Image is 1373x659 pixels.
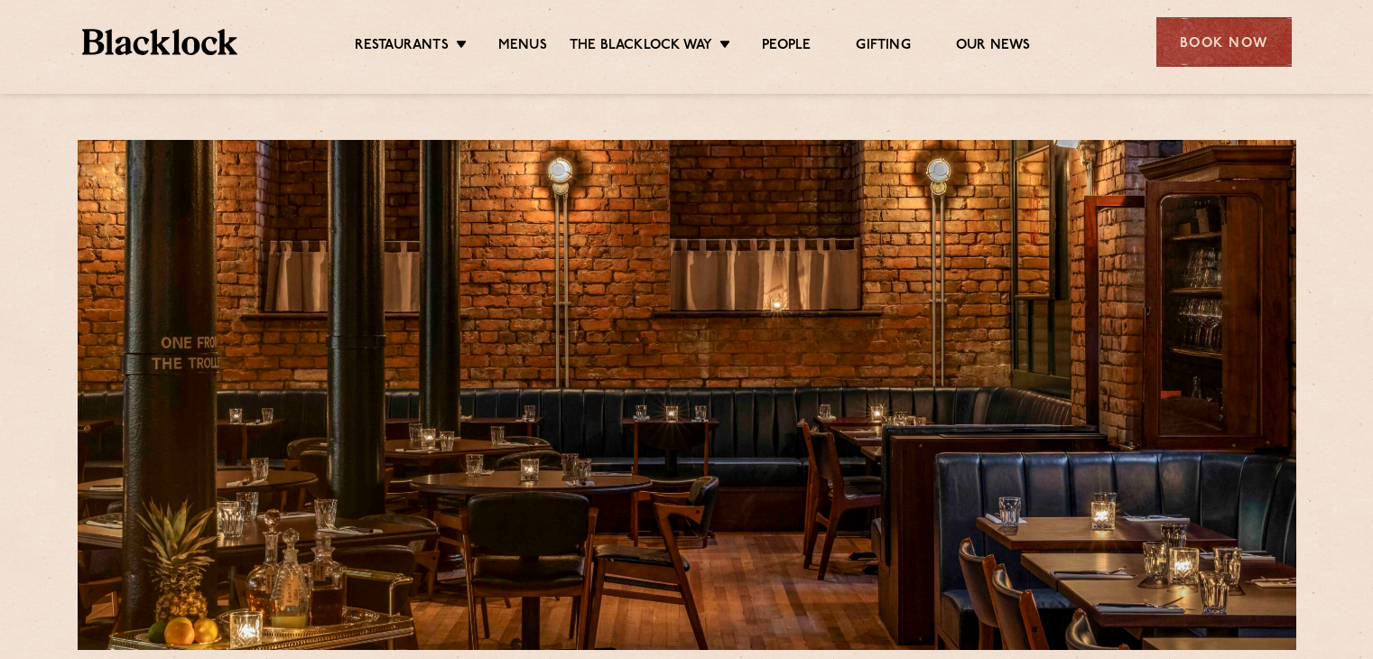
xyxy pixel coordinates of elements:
[956,37,1031,57] a: Our News
[498,37,547,57] a: Menus
[82,29,238,55] img: BL_Textured_Logo-footer-cropped.svg
[856,37,910,57] a: Gifting
[1156,17,1292,67] div: Book Now
[570,37,712,57] a: The Blacklock Way
[762,37,811,57] a: People
[355,37,449,57] a: Restaurants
